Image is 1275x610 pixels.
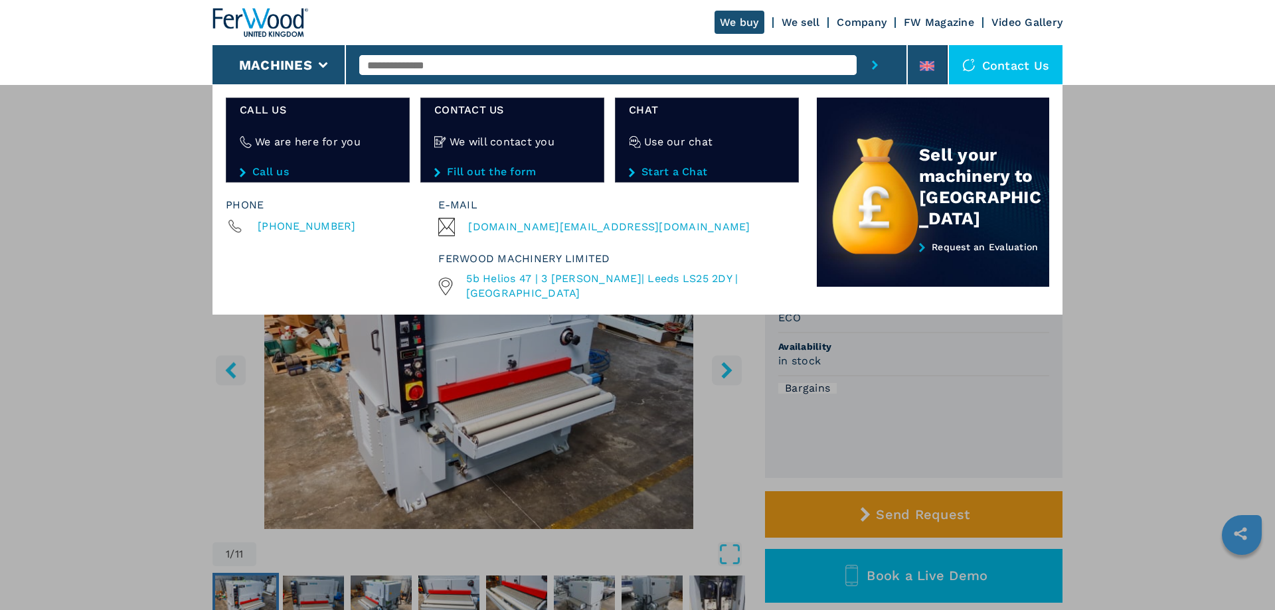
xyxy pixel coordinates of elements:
[438,218,455,236] img: Email
[255,134,361,149] h4: We are here for you
[644,134,713,149] h4: Use our chat
[629,166,785,178] a: Start a Chat
[434,166,590,178] a: Fill out the form
[782,16,820,29] a: We sell
[919,144,1049,229] div: Sell your machinery to [GEOGRAPHIC_DATA]
[239,57,312,73] button: Machines
[434,136,446,148] img: We will contact you
[438,196,793,214] div: E-mail
[438,250,793,268] div: Ferwood Machinery Limited
[450,134,554,149] h4: We will contact you
[212,8,308,37] img: Ferwood
[240,102,396,117] span: Call us
[991,16,1062,29] a: Video Gallery
[629,102,785,117] span: CHAT
[466,271,793,301] a: 5b Helios 47 | 3 [PERSON_NAME]| Leeds LS25 2DY | [GEOGRAPHIC_DATA]
[837,16,887,29] a: Company
[438,277,453,295] img: 0at4OqP8HB87P+sUh2Q4AAAAASUVORK5CYII=
[240,166,396,178] a: Call us
[715,11,764,34] a: We buy
[629,136,641,148] img: Use our chat
[258,217,356,236] span: [PHONE_NUMBER]
[226,196,438,214] div: Phone
[949,45,1063,85] div: Contact us
[468,218,750,236] span: [DOMAIN_NAME][EMAIL_ADDRESS][DOMAIN_NAME]
[904,16,974,29] a: FW Magazine
[434,102,590,117] span: CONTACT US
[226,217,244,236] img: Phone
[240,136,252,148] img: We are here for you
[817,242,1049,287] a: Request an Evaluation
[857,45,893,85] button: submit-button
[962,58,976,72] img: Contact us
[466,272,641,285] span: 5b Helios 47 | 3 [PERSON_NAME]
